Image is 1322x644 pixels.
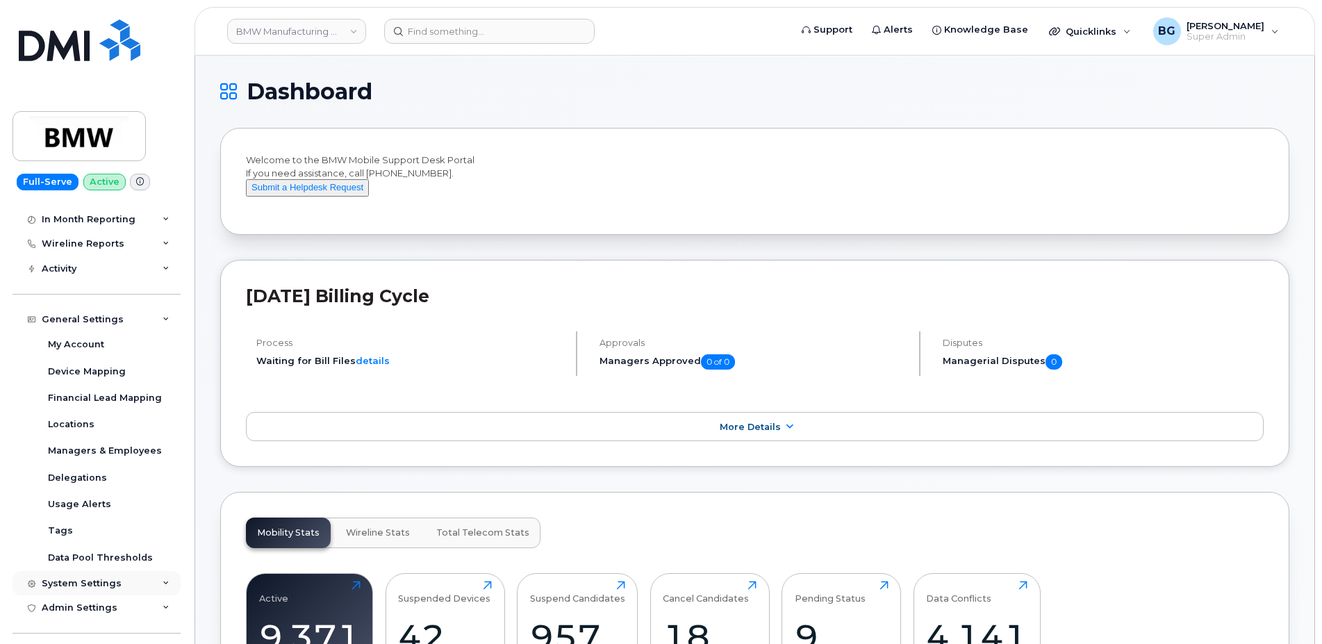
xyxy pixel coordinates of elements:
li: Waiting for Bill Files [256,354,564,368]
div: Welcome to the BMW Mobile Support Desk Portal If you need assistance, call [PHONE_NUMBER]. [246,154,1264,209]
h5: Managerial Disputes [943,354,1264,370]
div: Cancel Candidates [663,581,749,604]
span: Dashboard [247,81,372,102]
iframe: Messenger Launcher [1262,584,1312,634]
a: details [356,355,390,366]
button: Submit a Helpdesk Request [246,179,369,197]
span: Total Telecom Stats [436,527,529,538]
h4: Approvals [600,338,907,348]
h5: Managers Approved [600,354,907,370]
h4: Process [256,338,564,348]
div: Active [259,581,288,604]
span: 0 of 0 [701,354,735,370]
div: Pending Status [795,581,866,604]
span: More Details [720,422,781,432]
div: Suspend Candidates [530,581,625,604]
div: Suspended Devices [398,581,490,604]
h4: Disputes [943,338,1264,348]
h2: [DATE] Billing Cycle [246,286,1264,306]
span: 0 [1046,354,1062,370]
div: Data Conflicts [926,581,991,604]
a: Submit a Helpdesk Request [246,181,369,192]
span: Wireline Stats [346,527,410,538]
